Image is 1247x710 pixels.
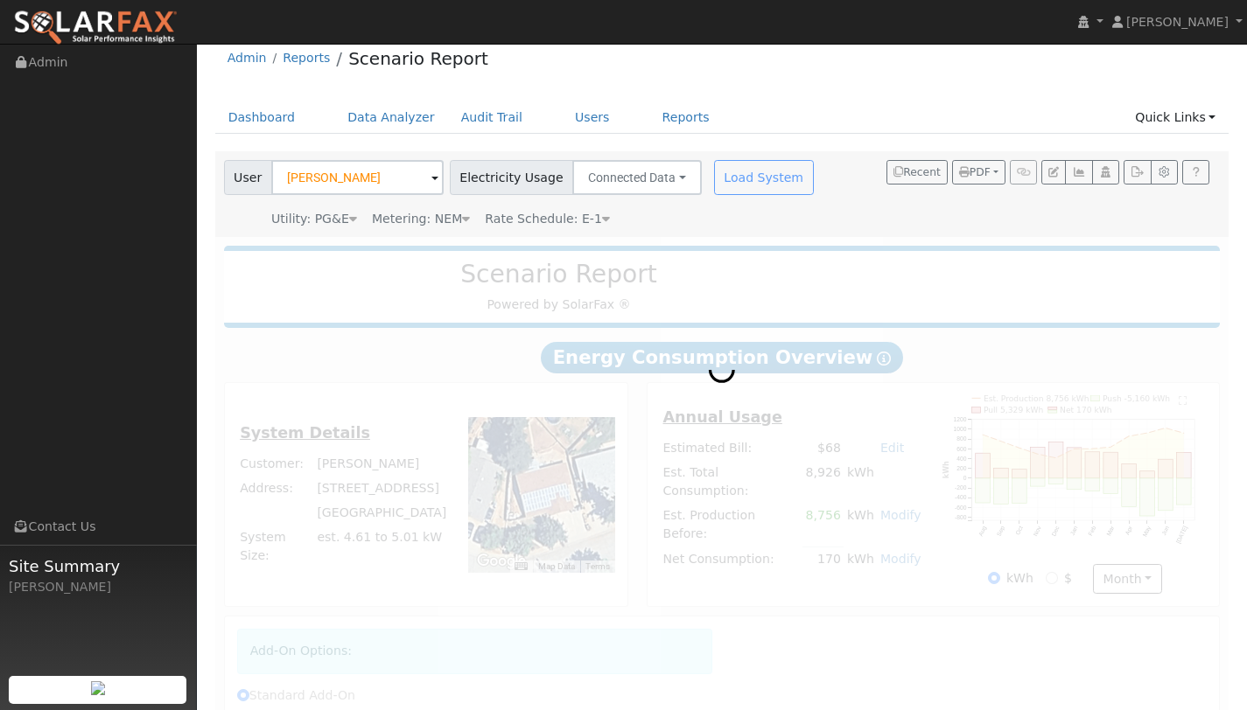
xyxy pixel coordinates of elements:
[886,160,948,184] button: Recent
[13,10,178,46] img: SolarFax
[649,101,723,134] a: Reports
[1041,160,1066,184] button: Edit User
[271,210,357,228] div: Utility: PG&E
[959,166,991,178] span: PDF
[228,51,267,65] a: Admin
[1065,160,1092,184] button: Multi-Series Graph
[1126,15,1229,29] span: [PERSON_NAME]
[271,160,444,195] input: Select a User
[215,101,309,134] a: Dashboard
[1092,160,1119,184] button: Login As
[1182,160,1209,184] a: Help Link
[9,578,187,596] div: [PERSON_NAME]
[9,554,187,578] span: Site Summary
[450,160,573,195] span: Electricity Usage
[952,160,1005,184] button: PDF
[372,210,470,228] div: Metering: NEM
[485,212,610,226] span: Alias: HE1N
[1151,160,1178,184] button: Settings
[91,681,105,695] img: retrieve
[562,101,623,134] a: Users
[1124,160,1151,184] button: Export Interval Data
[283,51,330,65] a: Reports
[572,160,702,195] button: Connected Data
[334,101,448,134] a: Data Analyzer
[224,160,272,195] span: User
[1122,101,1229,134] a: Quick Links
[448,101,536,134] a: Audit Trail
[348,48,488,69] a: Scenario Report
